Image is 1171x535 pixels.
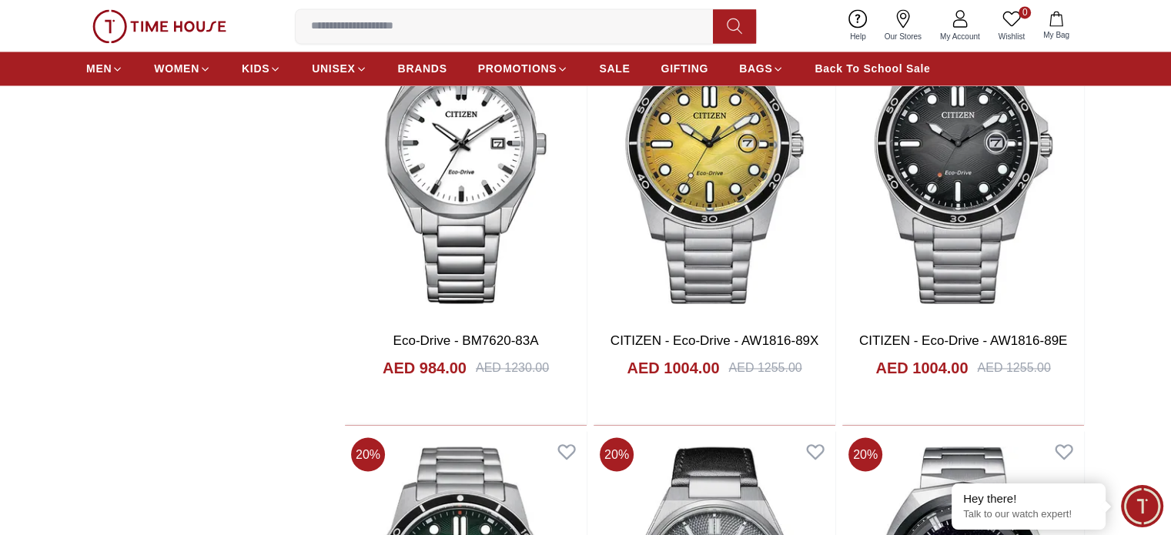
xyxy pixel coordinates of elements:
span: My Bag [1037,29,1076,41]
img: CITIZEN - Eco-Drive - AW1816-89E [842,1,1084,319]
a: CITIZEN - Eco-Drive - AW1816-89E [859,333,1068,348]
a: Back To School Sale [815,55,930,82]
h4: AED 1004.00 [627,357,719,379]
a: Eco-Drive - BM7620-83A [393,333,539,348]
span: SALE [599,61,630,76]
p: Talk to our watch expert! [963,508,1094,521]
span: KIDS [242,61,269,76]
span: My Account [934,31,986,42]
a: WOMEN [154,55,211,82]
span: Help [844,31,872,42]
span: UNISEX [312,61,355,76]
a: MEN [86,55,123,82]
span: 0 [1019,6,1031,18]
a: PROMOTIONS [478,55,569,82]
div: AED 1255.00 [977,359,1050,377]
a: BAGS [739,55,784,82]
img: CITIZEN - Eco-Drive - AW1816-89X [594,1,835,319]
button: My Bag [1034,8,1079,44]
span: BAGS [739,61,772,76]
img: Eco-Drive - BM7620-83A [345,1,587,319]
a: CITIZEN - Eco-Drive - AW1816-89X [611,333,819,348]
div: Hey there! [963,491,1094,507]
span: Wishlist [992,31,1031,42]
a: UNISEX [312,55,366,82]
span: Our Stores [878,31,928,42]
span: MEN [86,61,112,76]
span: Back To School Sale [815,61,930,76]
div: Chat Widget [1121,485,1163,527]
span: BRANDS [398,61,447,76]
span: PROMOTIONS [478,61,557,76]
a: Help [841,6,875,45]
a: GIFTING [661,55,708,82]
h4: AED 1004.00 [875,357,968,379]
a: SALE [599,55,630,82]
span: 20 % [351,437,385,471]
h4: AED 984.00 [383,357,467,379]
span: 20 % [600,437,634,471]
div: AED 1255.00 [728,359,801,377]
a: 0Wishlist [989,6,1034,45]
span: WOMEN [154,61,199,76]
img: ... [92,9,226,43]
a: KIDS [242,55,281,82]
span: 20 % [848,437,882,471]
a: Our Stores [875,6,931,45]
div: AED 1230.00 [476,359,549,377]
a: BRANDS [398,55,447,82]
span: GIFTING [661,61,708,76]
